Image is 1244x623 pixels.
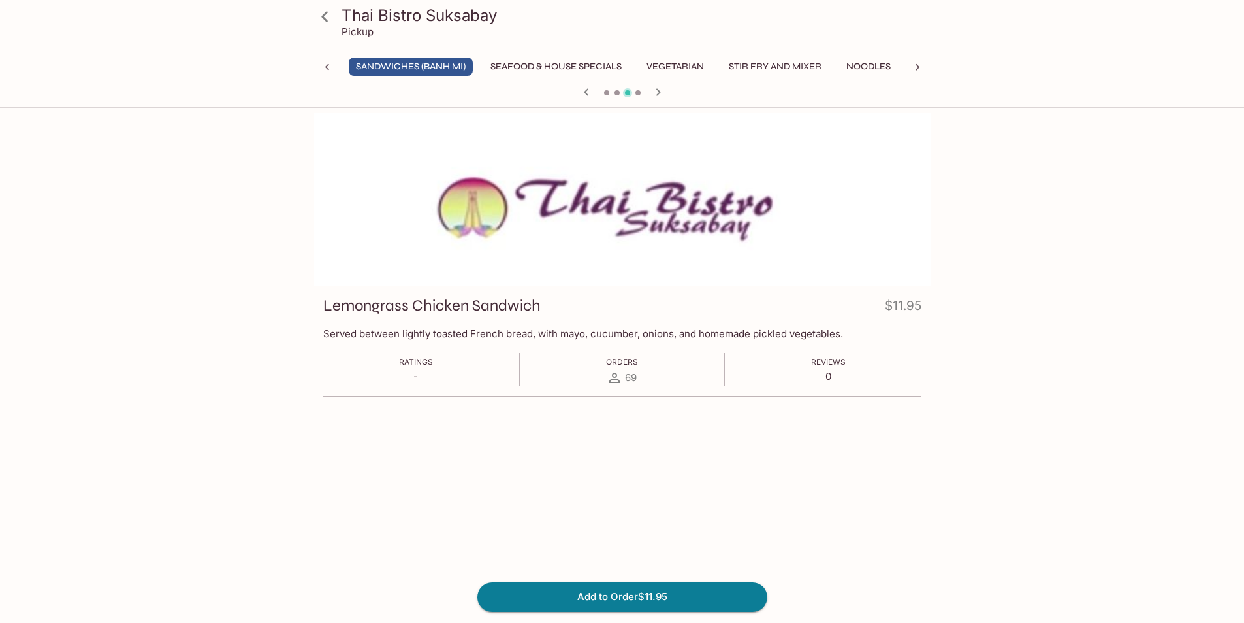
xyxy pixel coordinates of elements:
button: Add to Order$11.95 [477,582,767,611]
h4: $11.95 [885,295,921,321]
p: 0 [811,370,846,382]
span: Reviews [811,357,846,367]
h3: Thai Bistro Suksabay [342,5,925,25]
button: Stir Fry and Mixer [722,58,829,76]
span: Ratings [399,357,433,367]
p: Served between lightly toasted French bread, with mayo, cucumber, onions, and homemade pickled ve... [323,328,921,340]
p: - [399,370,433,382]
h3: Lemongrass Chicken Sandwich [323,295,541,316]
span: Orders [606,357,638,367]
div: Lemongrass Chicken Sandwich [314,113,931,286]
button: Seafood & House Specials [483,58,629,76]
span: 69 [625,371,637,384]
button: Sandwiches (Banh Mi) [349,58,473,76]
p: Pickup [342,25,374,38]
button: Vegetarian [639,58,711,76]
button: Noodles [839,58,898,76]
